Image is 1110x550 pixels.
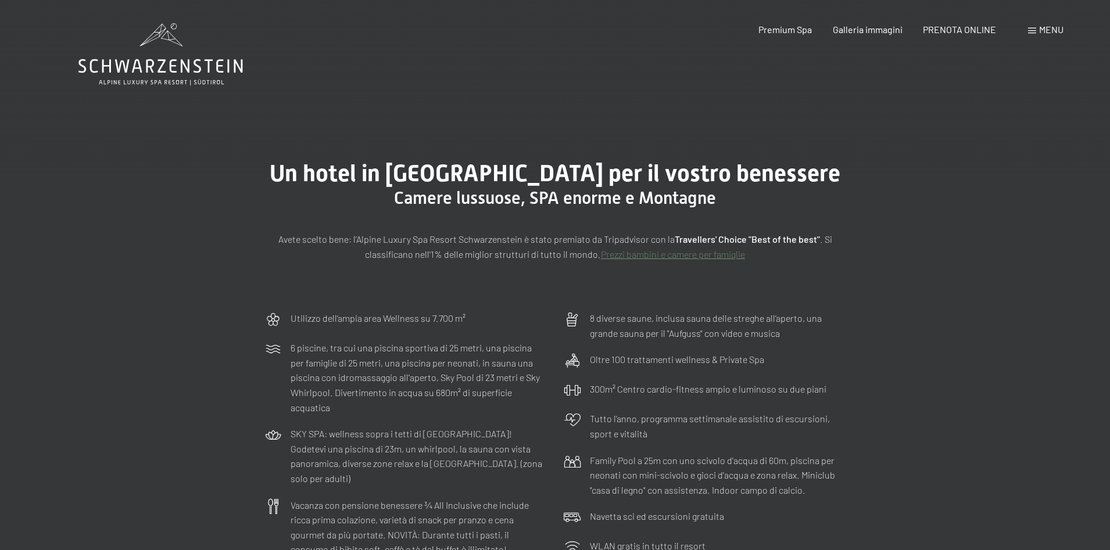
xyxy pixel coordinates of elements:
[264,232,846,261] p: Avete scelto bene: l’Alpine Luxury Spa Resort Schwarzenstein è stato premiato da Tripadvisor con ...
[291,311,466,326] p: Utilizzo dell‘ampia area Wellness su 7.700 m²
[590,382,826,397] p: 300m² Centro cardio-fitness ampio e luminoso su due piani
[758,24,812,35] a: Premium Spa
[590,311,846,340] p: 8 diverse saune, inclusa sauna delle streghe all’aperto, una grande sauna per il "Aufguss" con vi...
[590,453,846,498] p: Family Pool a 25m con uno scivolo d'acqua di 60m, piscina per neonati con mini-scivolo e gioci d'...
[833,24,903,35] a: Galleria immagini
[923,24,996,35] a: PRENOTA ONLINE
[1039,24,1064,35] span: Menu
[601,249,745,260] a: Prezzi bambini e camere per famiglie
[590,411,846,441] p: Tutto l’anno, programma settimanale assistito di escursioni, sport e vitalità
[675,233,820,245] strong: Travellers' Choice "Best of the best"
[394,188,716,208] span: Camere lussuose, SPA enorme e Montagne
[291,426,546,486] p: SKY SPA: wellness sopra i tetti di [GEOGRAPHIC_DATA]! Godetevi una piscina di 23m, un whirlpool, ...
[270,160,840,187] span: Un hotel in [GEOGRAPHIC_DATA] per il vostro benessere
[590,352,764,367] p: Oltre 100 trattamenti wellness & Private Spa
[590,509,724,524] p: Navetta sci ed escursioni gratuita
[291,340,546,415] p: 6 piscine, tra cui una piscina sportiva di 25 metri, una piscina per famiglie di 25 metri, una pi...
